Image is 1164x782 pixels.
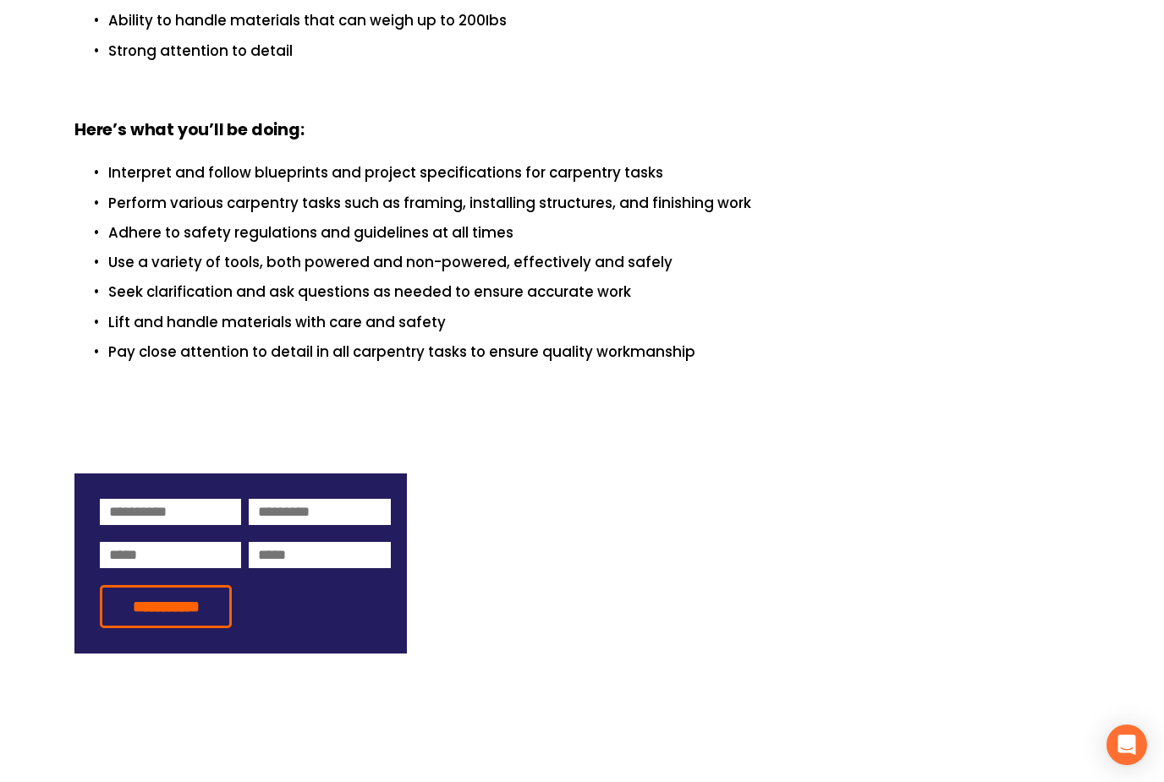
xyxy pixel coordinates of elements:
[108,311,1090,334] p: Lift and handle materials with care and safety
[108,192,1090,215] p: Perform various carpentry tasks such as framing, installing structures, and finishing work
[108,341,1090,364] p: Pay close attention to detail in all carpentry tasks to ensure quality workmanship
[108,161,1090,184] p: Interpret and follow blueprints and project specifications for carpentry tasks
[74,118,305,141] strong: Here’s what you’ll be doing:
[108,40,1090,63] p: Strong attention to detail
[108,9,1090,32] p: Ability to handle materials that can weigh up to 200Ibs
[108,251,1090,274] p: Use a variety of tools, both powered and non-powered, effectively and safely
[108,281,1090,304] p: Seek clarification and ask questions as needed to ensure accurate work
[1106,725,1147,765] div: Open Intercom Messenger
[108,221,1090,244] p: Adhere to safety regulations and guidelines at all times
